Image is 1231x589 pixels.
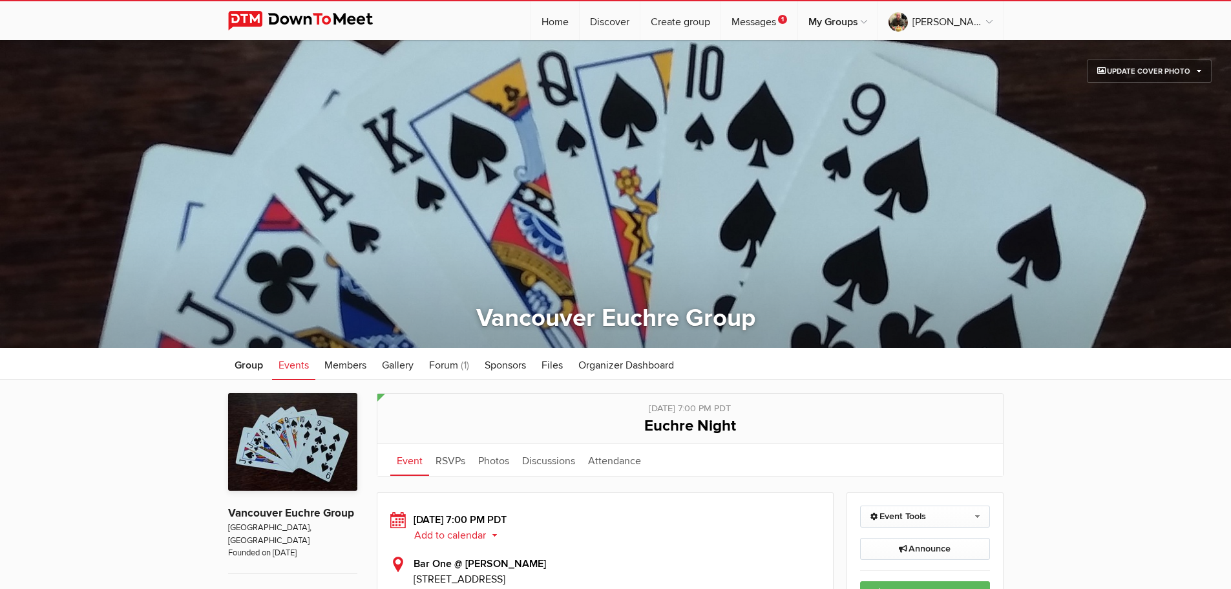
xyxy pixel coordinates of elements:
[461,359,469,372] span: (1)
[472,444,516,476] a: Photos
[324,359,366,372] span: Members
[478,348,532,380] a: Sponsors
[228,393,357,491] img: Vancouver Euchre Group
[644,416,736,435] span: Euchre Night
[429,359,458,372] span: Forum
[390,394,990,416] div: [DATE] 7:00 PM PDT
[228,522,357,547] span: [GEOGRAPHIC_DATA], [GEOGRAPHIC_DATA]
[878,1,1003,40] a: [PERSON_NAME]
[798,1,878,40] a: My Groups
[414,557,546,570] b: Bar One @ [PERSON_NAME]
[860,506,990,528] a: Event Tools
[542,359,563,372] span: Files
[582,444,647,476] a: Attendance
[423,348,476,380] a: Forum (1)
[228,506,354,520] a: Vancouver Euchre Group
[228,11,393,30] img: DownToMeet
[572,348,680,380] a: Organizer Dashboard
[531,1,579,40] a: Home
[778,15,787,24] span: 1
[860,538,990,560] a: Announce
[272,348,315,380] a: Events
[228,348,269,380] a: Group
[318,348,373,380] a: Members
[279,359,309,372] span: Events
[228,547,357,559] span: Founded on [DATE]
[390,444,429,476] a: Event
[382,359,414,372] span: Gallery
[476,303,755,333] a: Vancouver Euchre Group
[485,359,526,372] span: Sponsors
[390,512,821,543] div: [DATE] 7:00 PM PDT
[580,1,640,40] a: Discover
[516,444,582,476] a: Discussions
[1087,59,1212,83] a: Update Cover Photo
[578,359,674,372] span: Organizer Dashboard
[535,348,569,380] a: Files
[429,444,472,476] a: RSVPs
[414,572,821,587] span: [STREET_ADDRESS]
[235,359,263,372] span: Group
[721,1,797,40] a: Messages1
[414,530,507,541] button: Add to calendar
[899,543,951,554] span: Announce
[640,1,721,40] a: Create group
[375,348,420,380] a: Gallery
